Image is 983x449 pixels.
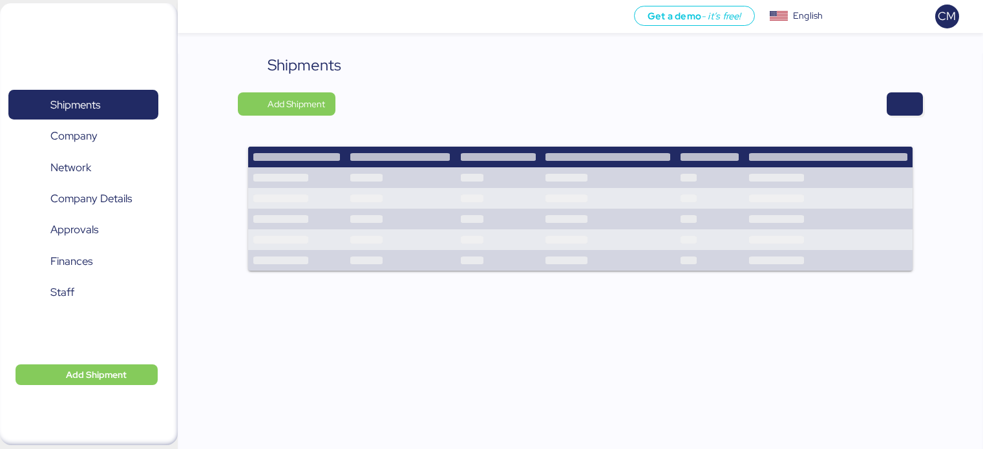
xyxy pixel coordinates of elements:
a: Network [8,152,158,182]
a: Company Details [8,184,158,214]
span: Add Shipment [66,367,127,382]
a: Company [8,121,158,151]
div: English [793,9,823,23]
span: Finances [50,252,92,271]
a: Shipments [8,90,158,120]
span: Network [50,158,91,177]
span: Shipments [50,96,100,114]
a: Staff [8,278,158,308]
a: Finances [8,247,158,277]
span: Approvals [50,220,98,239]
span: Add Shipment [268,96,325,112]
button: Menu [185,6,207,28]
button: Add Shipment [16,364,158,385]
button: Add Shipment [238,92,335,116]
span: Company [50,127,98,145]
span: Company Details [50,189,132,208]
span: CM [938,8,956,25]
div: Shipments [268,54,341,77]
a: Approvals [8,215,158,245]
span: Staff [50,283,74,302]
